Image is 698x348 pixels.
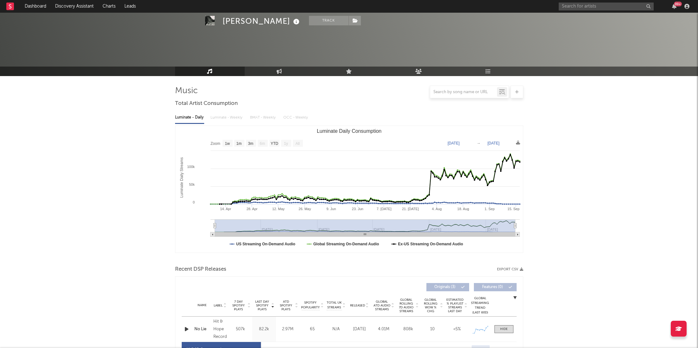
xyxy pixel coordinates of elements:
div: [PERSON_NAME] [223,16,301,26]
div: 99 + [674,2,682,6]
text: US Streaming On-Demand Audio [236,242,295,246]
svg: Luminate Daily Consumption [175,126,523,253]
text: Ex-US Streaming On-Demand Audio [398,242,463,246]
text: [DATE] [448,141,460,145]
text: YTD [270,141,278,146]
text: 12. May [272,207,285,211]
div: [DATE] [349,326,370,332]
span: Total UK Streams [327,300,342,310]
text: 1m [236,141,242,146]
button: 99+ [672,4,676,9]
text: 3m [248,141,253,146]
text: 1w [225,141,230,146]
text: 100k [187,165,195,169]
text: 50k [189,183,195,186]
text: 23. Jun [352,207,363,211]
span: Estimated % Playlist Streams Last Day [446,298,464,313]
span: Spotify Popularity [301,300,320,310]
input: Search by song name or URL [430,90,497,95]
text: Zoom [211,141,220,146]
text: 9. Jun [326,207,336,211]
span: Total Artist Consumption [175,100,238,107]
div: 4.01M [373,326,394,332]
text: 28. Apr [246,207,257,211]
text: [DATE] [487,141,500,145]
text: 18. Aug [457,207,469,211]
text: Luminate Daily Streams [179,157,184,197]
text: 15. Sep [507,207,519,211]
text: 14. Apr [220,207,231,211]
span: Recent DSP Releases [175,266,226,273]
div: Global Streaming Trend (Last 60D) [471,296,490,315]
span: ATD Spotify Plays [278,300,294,311]
span: Features ( 0 ) [478,285,507,289]
text: Luminate Daily Consumption [317,128,381,134]
div: 808k [398,326,419,332]
text: 1. Sep [484,207,494,211]
span: Last Day Spotify Plays [254,300,271,311]
button: Features(0) [474,283,517,291]
text: 26. May [299,207,311,211]
text: → [477,141,481,145]
span: Released [350,304,365,307]
text: 7. [DATE] [376,207,391,211]
text: 6m [260,141,265,146]
button: Export CSV [497,267,523,271]
input: Search for artists [559,3,654,10]
div: 2.97M [278,326,298,332]
span: Label [214,304,223,307]
span: 7 Day Spotify Plays [230,300,247,311]
text: 4. Aug [432,207,442,211]
div: 10 [422,326,443,332]
a: No Lie [194,326,211,332]
div: Luminate - Daily [175,112,204,123]
div: 82.2k [254,326,274,332]
div: <5% [446,326,468,332]
text: 21. [DATE] [402,207,418,211]
button: Track [309,16,349,25]
text: 0 [192,200,194,204]
div: N/A [327,326,346,332]
button: Originals(3) [426,283,469,291]
div: 507k [230,326,251,332]
div: Hit & Hope Records [213,318,227,341]
span: Global ATD Audio Streams [373,300,391,311]
text: 1y [284,141,288,146]
div: Name [194,303,211,308]
text: Global Streaming On-Demand Audio [313,242,379,246]
div: 65 [301,326,324,332]
span: Originals ( 3 ) [431,285,460,289]
text: All [295,141,299,146]
span: Global Rolling WoW % Chg [422,298,439,313]
span: Global Rolling 7D Audio Streams [398,298,415,313]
